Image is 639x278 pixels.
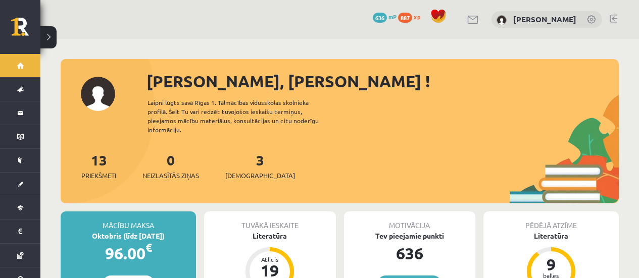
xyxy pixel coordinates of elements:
[536,256,566,272] div: 9
[81,171,116,181] span: Priekšmeti
[344,211,475,231] div: Motivācija
[483,211,619,231] div: Pēdējā atzīme
[373,13,387,23] span: 636
[61,211,196,231] div: Mācību maksa
[142,171,199,181] span: Neizlasītās ziņas
[344,231,475,241] div: Tev pieejamie punkti
[255,256,285,262] div: Atlicis
[146,69,619,93] div: [PERSON_NAME], [PERSON_NAME] !
[513,14,576,24] a: [PERSON_NAME]
[145,240,152,255] span: €
[398,13,425,21] a: 887 xp
[414,13,420,21] span: xp
[225,151,295,181] a: 3[DEMOGRAPHIC_DATA]
[142,151,199,181] a: 0Neizlasītās ziņas
[497,15,507,25] img: Paula Lilū Deksne
[61,231,196,241] div: Oktobris (līdz [DATE])
[204,231,335,241] div: Literatūra
[398,13,412,23] span: 887
[225,171,295,181] span: [DEMOGRAPHIC_DATA]
[344,241,475,265] div: 636
[483,231,619,241] div: Literatūra
[204,211,335,231] div: Tuvākā ieskaite
[81,151,116,181] a: 13Priekšmeti
[388,13,397,21] span: mP
[61,241,196,265] div: 96.00
[11,18,40,43] a: Rīgas 1. Tālmācības vidusskola
[148,98,336,134] div: Laipni lūgts savā Rīgas 1. Tālmācības vidusskolas skolnieka profilā. Šeit Tu vari redzēt tuvojošo...
[373,13,397,21] a: 636 mP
